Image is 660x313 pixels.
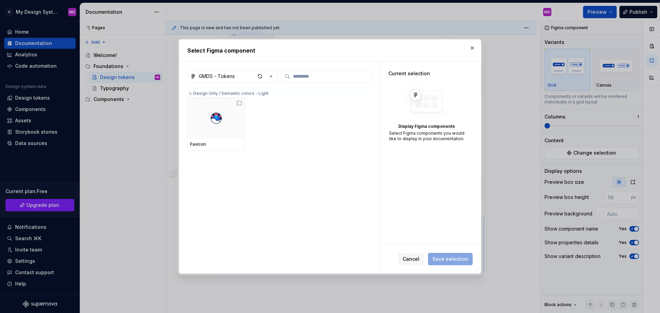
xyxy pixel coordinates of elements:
div: ↳ Design Only / Semantic colors - Light [187,87,368,98]
div: Favicon [190,142,242,147]
button: GMDS - Tokens [187,70,277,82]
div: Display Figma components [388,124,465,129]
div: Select Figma components you would like to display in your documentation. [388,131,465,142]
div: Current selection [388,70,465,77]
h2: Select Figma component [187,46,473,55]
button: Cancel [398,253,424,265]
div: GMDS - Tokens [199,73,235,80]
span: Cancel [403,256,419,262]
